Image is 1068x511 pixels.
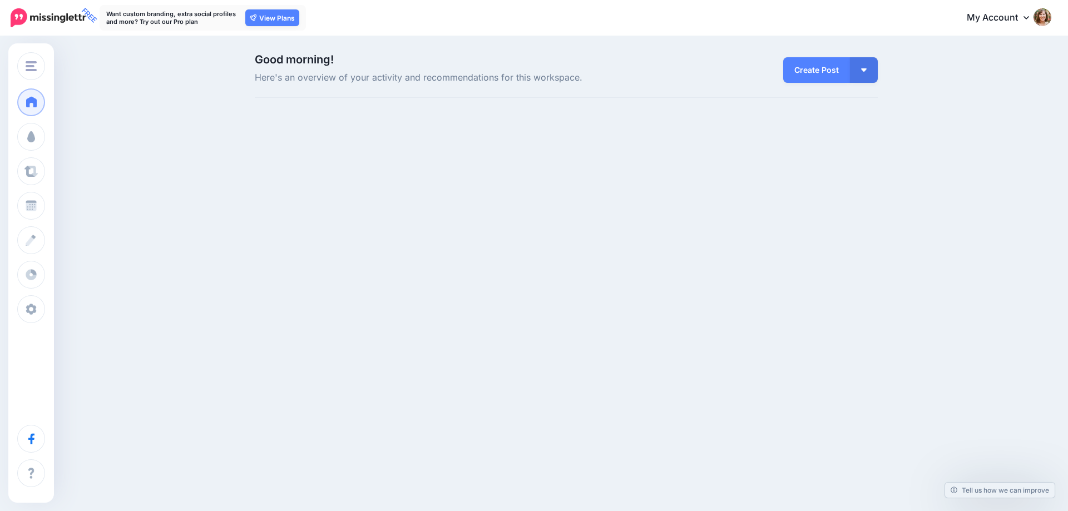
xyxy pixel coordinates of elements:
[255,71,665,85] span: Here's an overview of your activity and recommendations for this workspace.
[956,4,1051,32] a: My Account
[245,9,299,26] a: View Plans
[945,483,1055,498] a: Tell us how we can improve
[861,68,867,72] img: arrow-down-white.png
[78,4,101,27] span: FREE
[11,6,86,30] a: FREE
[106,10,240,26] p: Want custom branding, extra social profiles and more? Try out our Pro plan
[255,53,334,66] span: Good morning!
[26,61,37,71] img: menu.png
[11,8,86,27] img: Missinglettr
[783,57,850,83] a: Create Post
